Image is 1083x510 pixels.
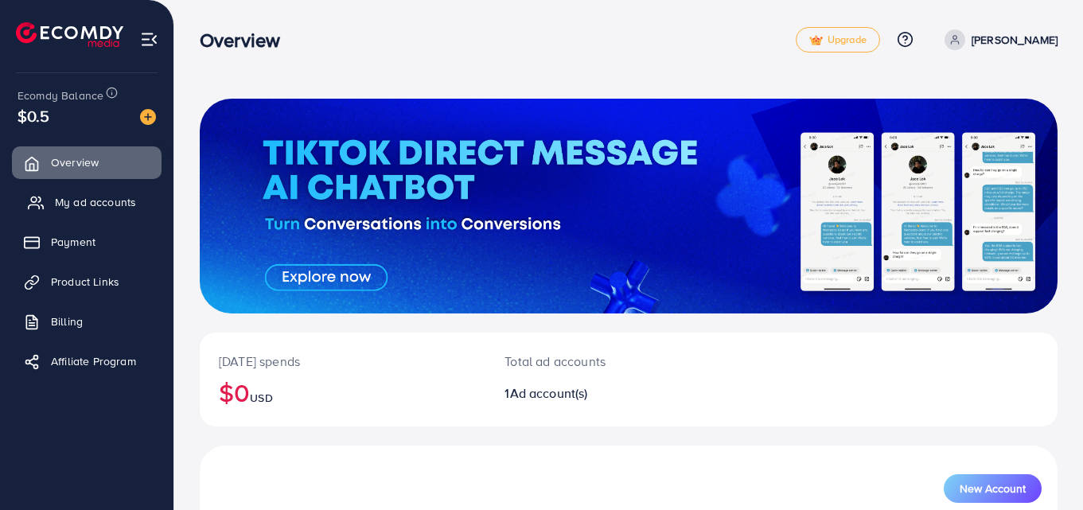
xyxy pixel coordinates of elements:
[12,146,162,178] a: Overview
[51,154,99,170] span: Overview
[18,88,103,103] span: Ecomdy Balance
[510,384,588,402] span: Ad account(s)
[51,274,119,290] span: Product Links
[12,306,162,337] a: Billing
[944,474,1042,503] button: New Account
[1015,438,1071,498] iframe: Chat
[972,30,1058,49] p: [PERSON_NAME]
[960,483,1026,494] span: New Account
[219,352,466,371] p: [DATE] spends
[12,266,162,298] a: Product Links
[51,313,83,329] span: Billing
[12,186,162,218] a: My ad accounts
[504,352,681,371] p: Total ad accounts
[140,109,156,125] img: image
[16,22,123,47] img: logo
[796,27,880,53] a: tickUpgrade
[18,104,50,127] span: $0.5
[140,30,158,49] img: menu
[938,29,1058,50] a: [PERSON_NAME]
[55,194,136,210] span: My ad accounts
[12,226,162,258] a: Payment
[504,386,681,401] h2: 1
[809,34,867,46] span: Upgrade
[250,390,272,406] span: USD
[809,35,823,46] img: tick
[51,234,95,250] span: Payment
[219,377,466,407] h2: $0
[51,353,136,369] span: Affiliate Program
[12,345,162,377] a: Affiliate Program
[200,29,293,52] h3: Overview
